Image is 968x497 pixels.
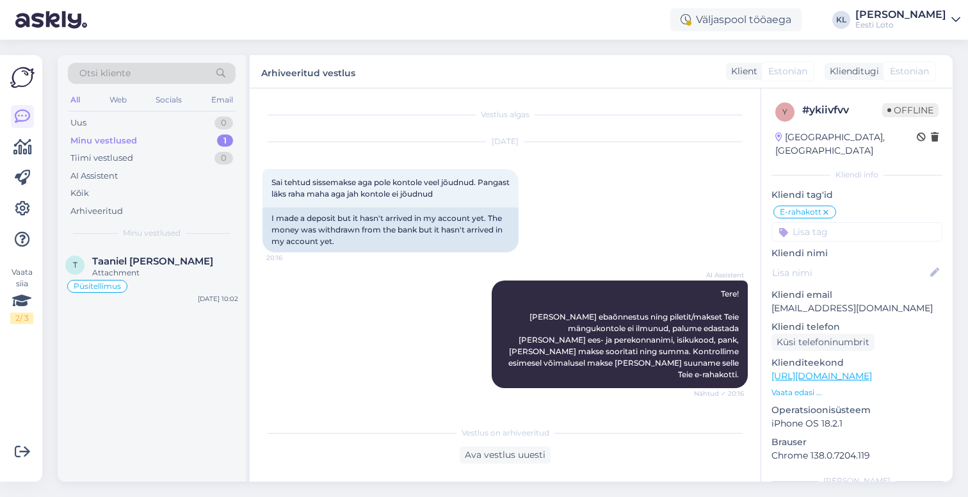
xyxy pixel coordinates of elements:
div: KL [832,11,850,29]
span: Taaniel Tippi [92,256,213,267]
p: Kliendi telefon [771,320,942,334]
div: 0 [214,117,233,129]
div: All [68,92,83,108]
label: Arhiveeritud vestlus [261,63,355,80]
div: I made a deposit but it hasn't arrived in my account yet. The money was withdrawn from the bank b... [262,208,519,252]
div: Web [107,92,129,108]
p: Kliendi nimi [771,247,942,260]
p: [EMAIL_ADDRESS][DOMAIN_NAME] [771,302,942,315]
p: Brauser [771,436,942,449]
div: Uus [70,117,86,129]
a: [PERSON_NAME]Eesti Loto [855,10,960,30]
div: 0 [214,152,233,165]
span: Nähtud ✓ 20:16 [694,389,744,398]
div: Klient [726,65,757,78]
span: Estonian [890,65,929,78]
a: [URL][DOMAIN_NAME] [771,370,872,382]
p: iPhone OS 18.2.1 [771,417,942,430]
span: y [782,107,787,117]
p: Operatsioonisüsteem [771,403,942,417]
div: Väljaspool tööaega [670,8,802,31]
div: 2 / 3 [10,313,33,324]
p: Vaata edasi ... [771,387,942,398]
span: E-rahakott [780,208,821,216]
div: Minu vestlused [70,134,137,147]
span: Minu vestlused [123,227,181,239]
div: Eesti Loto [855,20,946,30]
div: Vaata siia [10,266,33,324]
div: [PERSON_NAME] [771,475,942,487]
span: Sai tehtud sissemakse aga pole kontole veel jõudnud. Pangast läks raha maha aga jah kontole ei jõ... [271,177,512,199]
img: Askly Logo [10,65,35,90]
div: 1 [217,134,233,147]
div: [GEOGRAPHIC_DATA], [GEOGRAPHIC_DATA] [775,131,917,158]
span: AI Assistent [696,270,744,280]
span: Estonian [768,65,807,78]
p: Kliendi email [771,288,942,302]
div: Email [209,92,236,108]
span: Vestlus on arhiveeritud [462,427,549,439]
span: Püsitellimus [74,282,121,290]
p: Chrome 138.0.7204.119 [771,449,942,462]
p: Klienditeekond [771,356,942,370]
span: Otsi kliente [79,67,131,80]
div: Ava vestlus uuesti [460,446,551,464]
div: Vestlus algas [262,109,748,120]
span: T [73,260,77,270]
div: Küsi telefoninumbrit [771,334,875,351]
div: Kõik [70,187,89,200]
span: Offline [882,103,939,117]
p: Kliendi tag'id [771,188,942,202]
span: 20:16 [266,253,314,263]
div: Arhiveeritud [70,205,123,218]
div: [PERSON_NAME] [855,10,946,20]
div: Klienditugi [825,65,879,78]
div: [DATE] [262,136,748,147]
div: Socials [153,92,184,108]
div: # ykiivfvv [802,102,882,118]
input: Lisa nimi [772,266,928,280]
input: Lisa tag [771,222,942,241]
div: Kliendi info [771,169,942,181]
div: Attachment [92,267,238,279]
div: AI Assistent [70,170,118,183]
div: Tiimi vestlused [70,152,133,165]
div: [DATE] 10:02 [198,294,238,304]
